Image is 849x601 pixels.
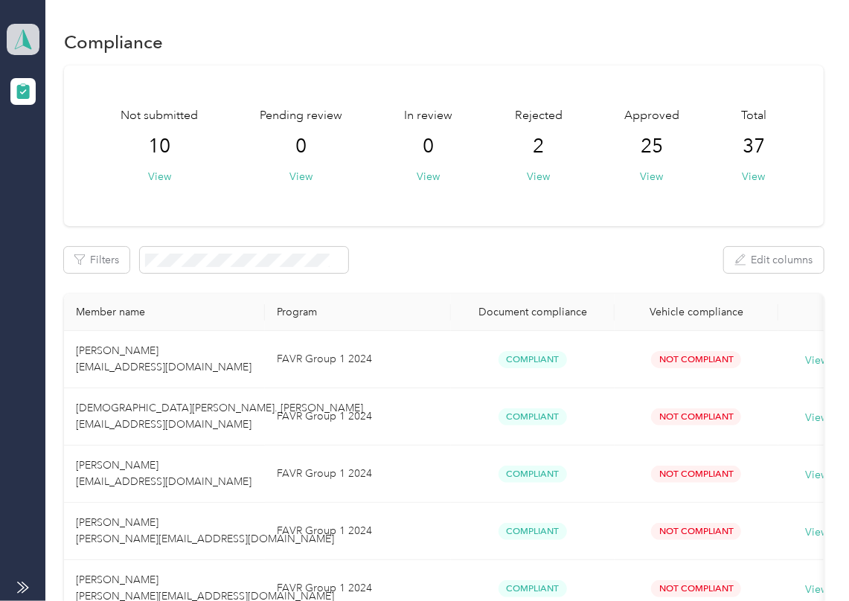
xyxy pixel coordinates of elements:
[64,34,163,50] h1: Compliance
[515,107,563,125] span: Rejected
[260,107,343,125] span: Pending review
[265,294,451,331] th: Program
[64,247,129,273] button: Filters
[290,169,313,184] button: View
[624,107,679,125] span: Approved
[724,247,824,273] button: Edit columns
[742,169,765,184] button: View
[148,169,171,184] button: View
[741,107,766,125] span: Total
[641,135,663,158] span: 25
[265,446,451,503] td: FAVR Group 1 2024
[296,135,307,158] span: 0
[265,388,451,446] td: FAVR Group 1 2024
[743,135,765,158] span: 37
[265,503,451,560] td: FAVR Group 1 2024
[405,107,453,125] span: In review
[76,459,252,488] span: [PERSON_NAME] [EMAIL_ADDRESS][DOMAIN_NAME]
[499,580,567,597] span: Compliant
[651,580,741,597] span: Not Compliant
[533,135,544,158] span: 2
[76,402,363,431] span: [DEMOGRAPHIC_DATA][PERSON_NAME]. [PERSON_NAME] [EMAIL_ADDRESS][DOMAIN_NAME]
[64,294,265,331] th: Member name
[499,351,567,368] span: Compliant
[423,135,435,158] span: 0
[463,306,603,318] div: Document compliance
[651,351,741,368] span: Not Compliant
[121,107,199,125] span: Not submitted
[149,135,171,158] span: 10
[76,344,252,373] span: [PERSON_NAME] [EMAIL_ADDRESS][DOMAIN_NAME]
[265,331,451,388] td: FAVR Group 1 2024
[640,169,663,184] button: View
[417,169,440,184] button: View
[527,169,550,184] button: View
[651,408,741,425] span: Not Compliant
[766,518,849,601] iframe: Everlance-gr Chat Button Frame
[627,306,766,318] div: Vehicle compliance
[499,466,567,483] span: Compliant
[76,516,334,545] span: [PERSON_NAME] [PERSON_NAME][EMAIL_ADDRESS][DOMAIN_NAME]
[499,408,567,425] span: Compliant
[499,523,567,540] span: Compliant
[651,466,741,483] span: Not Compliant
[651,523,741,540] span: Not Compliant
